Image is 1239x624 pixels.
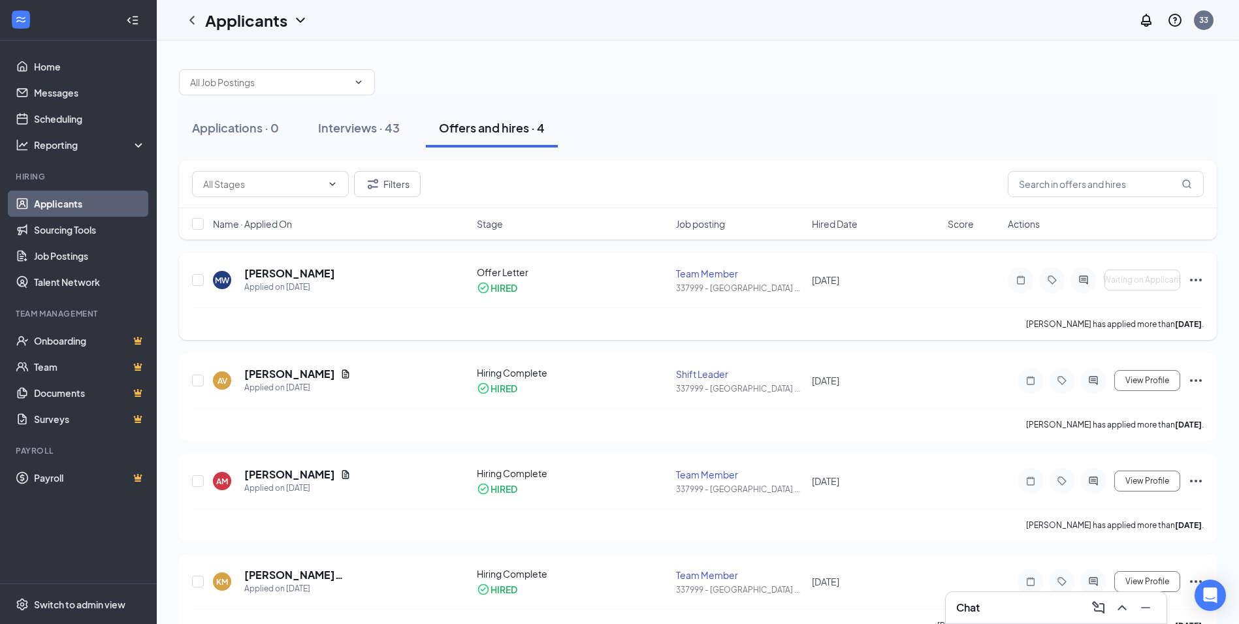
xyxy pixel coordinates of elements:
[217,375,227,386] div: AV
[1135,597,1156,618] button: Minimize
[1112,597,1133,618] button: ChevronUp
[477,366,669,379] div: Hiring Complete
[491,382,517,395] div: HIRED
[812,475,839,487] span: [DATE]
[126,14,139,27] svg: Collapse
[340,369,351,379] svg: Document
[1182,179,1192,189] svg: MagnifyingGlass
[34,138,146,151] div: Reporting
[34,106,146,132] a: Scheduling
[34,465,146,491] a: PayrollCrown
[1013,275,1029,285] svg: Note
[1114,600,1130,616] svg: ChevronUp
[1054,576,1070,587] svg: Tag
[1026,319,1204,330] p: [PERSON_NAME] has applied more than .
[477,382,490,395] svg: CheckmarkCircle
[1086,476,1101,486] svg: ActiveChat
[439,119,545,136] div: Offers and hires · 4
[1076,275,1091,285] svg: ActiveChat
[244,266,335,281] h5: [PERSON_NAME]
[1188,574,1204,589] svg: Ellipses
[16,598,29,611] svg: Settings
[676,283,804,294] div: 337999 - [GEOGRAPHIC_DATA] ...
[491,482,517,495] div: HIRED
[14,13,27,26] svg: WorkstreamLogo
[477,217,503,230] span: Stage
[676,383,804,394] div: 337999 - [GEOGRAPHIC_DATA] ...
[948,217,974,230] span: Score
[34,380,146,406] a: DocumentsCrown
[244,367,335,381] h5: [PERSON_NAME]
[676,217,725,230] span: Job posting
[318,119,400,136] div: Interviews · 43
[1088,597,1109,618] button: ComposeMessage
[34,328,146,354] a: OnboardingCrown
[477,583,490,596] svg: CheckmarkCircle
[676,484,804,495] div: 337999 - [GEOGRAPHIC_DATA] ...
[491,583,517,596] div: HIRED
[16,171,143,182] div: Hiring
[34,217,146,243] a: Sourcing Tools
[34,54,146,80] a: Home
[34,243,146,269] a: Job Postings
[1114,571,1180,592] button: View Profile
[1023,576,1038,587] svg: Note
[676,584,804,595] div: 337999 - [GEOGRAPHIC_DATA] ...
[477,567,669,580] div: Hiring Complete
[192,119,279,136] div: Applications · 0
[190,75,348,89] input: All Job Postings
[1104,270,1180,290] button: Waiting on Applicant
[1008,217,1040,230] span: Actions
[184,12,200,28] svg: ChevronLeft
[812,274,839,286] span: [DATE]
[1175,420,1202,429] b: [DATE]
[327,179,338,189] svg: ChevronDown
[1195,580,1226,611] div: Open Intercom Messenger
[477,482,490,495] svg: CheckmarkCircle
[205,9,287,31] h1: Applicants
[244,467,335,482] h5: [PERSON_NAME]
[16,308,143,319] div: Team Management
[1114,471,1180,491] button: View Profile
[244,381,351,394] div: Applied on [DATE]
[213,217,292,230] span: Name · Applied On
[1125,476,1169,486] span: View Profile
[34,406,146,432] a: SurveysCrown
[477,266,669,279] div: Offer Letter
[1086,576,1101,587] svg: ActiveChat
[491,281,517,294] div: HIRED
[812,217,858,230] span: Hired Date
[34,269,146,295] a: Talent Network
[1188,373,1204,388] svg: Ellipses
[1175,520,1202,530] b: [DATE]
[812,375,839,386] span: [DATE]
[956,601,980,615] h3: Chat
[1125,376,1169,385] span: View Profile
[215,275,229,286] div: MW
[676,367,804,381] div: Shift Leader
[1103,275,1182,285] span: Waiting on Applicant
[16,445,143,456] div: Payroll
[34,354,146,380] a: TeamCrown
[1188,473,1204,489] svg: Ellipses
[477,281,490,294] svg: CheckmarkCircle
[244,582,442,595] div: Applied on [DATE]
[1026,520,1204,531] p: [PERSON_NAME] has applied more than .
[34,80,146,106] a: Messages
[1086,375,1101,386] svg: ActiveChat
[244,568,442,582] h5: [PERSON_NAME][DEMOGRAPHIC_DATA]
[1023,375,1038,386] svg: Note
[1175,319,1202,329] b: [DATE]
[1188,272,1204,288] svg: Ellipses
[477,467,669,480] div: Hiring Complete
[244,482,351,495] div: Applied on [DATE]
[365,176,381,192] svg: Filter
[1138,600,1153,616] svg: Minimize
[1023,476,1038,486] svg: Note
[1008,171,1204,197] input: Search in offers and hires
[244,281,335,294] div: Applied on [DATE]
[1091,600,1106,616] svg: ComposeMessage
[1054,476,1070,486] svg: Tag
[812,576,839,587] span: [DATE]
